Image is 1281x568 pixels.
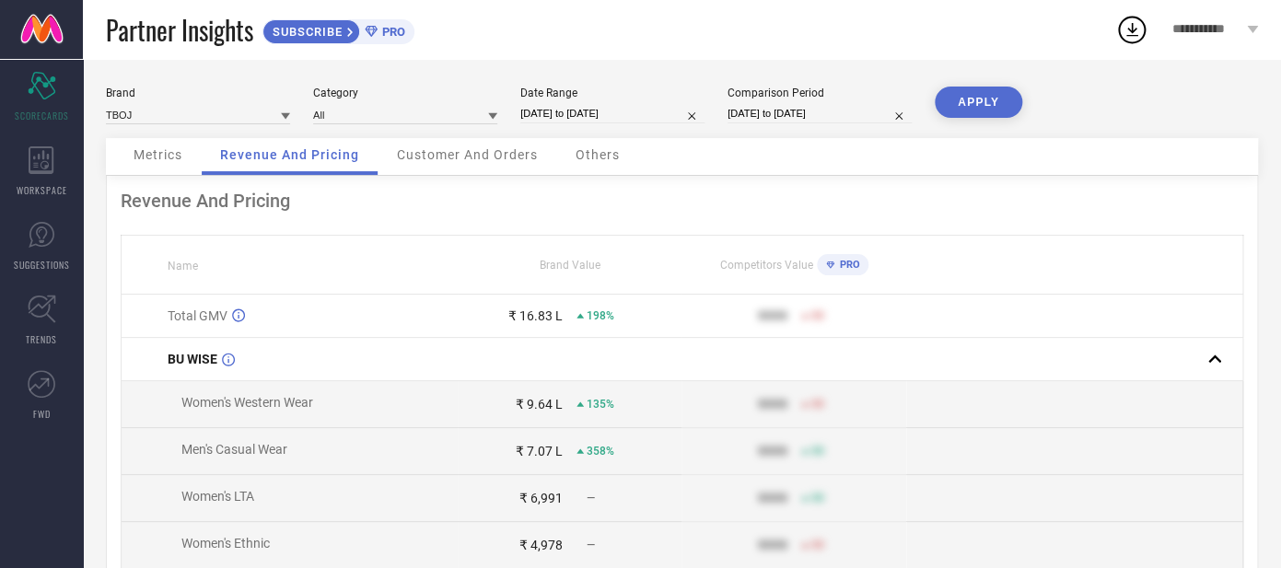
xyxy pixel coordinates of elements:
[811,445,824,458] span: 50
[758,444,787,458] div: 9999
[520,104,705,123] input: Select date range
[811,539,824,551] span: 50
[378,25,405,39] span: PRO
[106,11,253,49] span: Partner Insights
[181,395,313,410] span: Women's Western Wear
[811,398,824,411] span: 50
[106,87,290,99] div: Brand
[26,332,57,346] span: TRENDS
[758,397,787,412] div: 9999
[719,259,812,272] span: Competitors Value
[14,258,70,272] span: SUGGESTIONS
[33,407,51,421] span: FWD
[834,259,859,271] span: PRO
[587,398,614,411] span: 135%
[540,259,600,272] span: Brand Value
[587,309,614,322] span: 198%
[587,492,595,504] span: —
[519,491,563,505] div: ₹ 6,991
[728,104,912,123] input: Select comparison period
[811,309,824,322] span: 50
[935,87,1022,118] button: APPLY
[1115,13,1148,46] div: Open download list
[263,25,347,39] span: SUBSCRIBE
[520,87,705,99] div: Date Range
[181,489,254,504] span: Women's LTA
[168,352,217,366] span: BU WISE
[168,260,198,272] span: Name
[121,190,1243,212] div: Revenue And Pricing
[811,492,824,504] span: 50
[17,183,67,197] span: WORKSPACE
[587,445,614,458] span: 358%
[262,15,414,44] a: SUBSCRIBEPRO
[587,539,595,551] span: —
[516,397,563,412] div: ₹ 9.64 L
[758,308,787,323] div: 9999
[313,87,497,99] div: Category
[397,147,538,162] span: Customer And Orders
[134,147,182,162] span: Metrics
[168,308,227,323] span: Total GMV
[758,491,787,505] div: 9999
[220,147,359,162] span: Revenue And Pricing
[181,536,270,551] span: Women's Ethnic
[516,444,563,458] div: ₹ 7.07 L
[728,87,912,99] div: Comparison Period
[508,308,563,323] div: ₹ 16.83 L
[519,538,563,552] div: ₹ 4,978
[576,147,620,162] span: Others
[15,109,69,122] span: SCORECARDS
[758,538,787,552] div: 9999
[181,442,287,457] span: Men's Casual Wear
